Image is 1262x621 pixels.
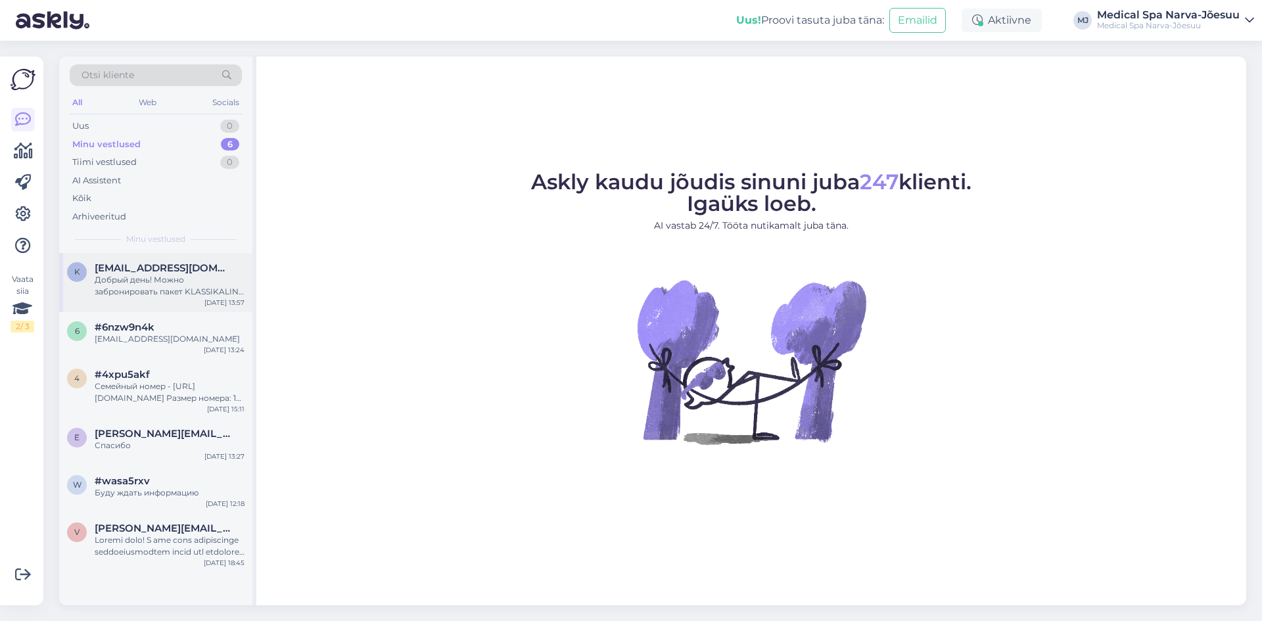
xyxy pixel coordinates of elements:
[136,94,159,111] div: Web
[74,267,80,277] span: k
[210,94,242,111] div: Socials
[204,558,245,568] div: [DATE] 18:45
[74,373,80,383] span: 4
[11,67,35,92] img: Askly Logo
[95,380,245,404] div: Семейный номер - [URL][DOMAIN_NAME] Размер номера: 19 m² Включает: бесплатный Wi-Fi, ванна или ду...
[207,404,245,414] div: [DATE] 15:11
[531,219,971,233] p: AI vastab 24/7. Tööta nutikamalt juba täna.
[70,94,85,111] div: All
[220,120,239,133] div: 0
[95,475,150,487] span: #wasa5rxv
[74,527,80,537] span: v
[75,326,80,336] span: 6
[206,499,245,509] div: [DATE] 12:18
[95,487,245,499] div: Буду ждать информацию
[220,156,239,169] div: 0
[95,333,245,345] div: [EMAIL_ADDRESS][DOMAIN_NAME]
[204,345,245,355] div: [DATE] 13:24
[72,120,89,133] div: Uus
[889,8,946,33] button: Emailid
[1097,20,1240,31] div: Medical Spa Narva-Jõesuu
[95,428,231,440] span: elena.mironova2011@gmail.com
[95,522,231,534] span: vladimir@inger.ee
[72,138,141,151] div: Minu vestlused
[126,233,185,245] span: Minu vestlused
[633,243,870,480] img: No Chat active
[531,169,971,216] span: Askly kaudu jõudis sinuni juba klienti. Igaüks loeb.
[73,480,82,490] span: w
[962,9,1042,32] div: Aktiivne
[95,262,231,274] span: kolk71@mail.ru
[95,369,150,380] span: #4xpu5akf
[72,174,121,187] div: AI Assistent
[11,273,34,333] div: Vaata siia
[736,12,884,28] div: Proovi tasuta juba täna:
[72,156,137,169] div: Tiimi vestlused
[1097,10,1254,31] a: Medical Spa Narva-JõesuuMedical Spa Narva-Jõesuu
[95,274,245,298] div: Добрый день! Можно забронировать пакет KLASSIKALINE RAVIPAKETT “TERVISELE JAH!” с 18 или 19.10 на...
[74,432,80,442] span: e
[95,534,245,558] div: Loremi dolo! S ame cons adipiscinge seddoeiusmodtem incid utl etdolore ma 8 aliqu. Enimadmin veni...
[736,14,761,26] b: Uus!
[860,169,899,195] span: 247
[95,440,245,451] div: Спасибо
[11,321,34,333] div: 2 / 3
[204,298,245,308] div: [DATE] 13:57
[204,451,245,461] div: [DATE] 13:27
[221,138,239,151] div: 6
[72,210,126,223] div: Arhiveeritud
[82,68,134,82] span: Otsi kliente
[1097,10,1240,20] div: Medical Spa Narva-Jõesuu
[95,321,154,333] span: #6nzw9n4k
[72,192,91,205] div: Kõik
[1073,11,1092,30] div: MJ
